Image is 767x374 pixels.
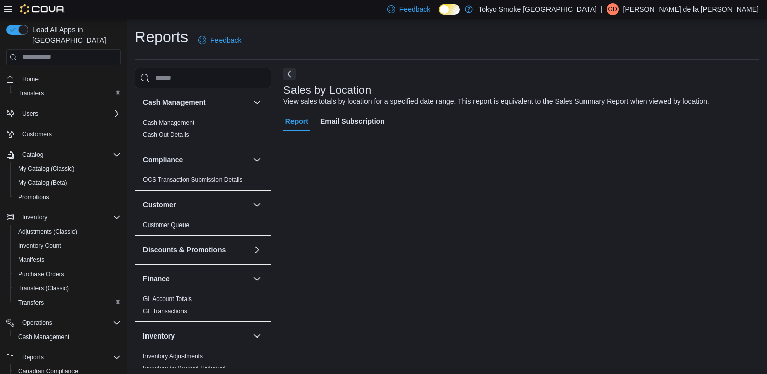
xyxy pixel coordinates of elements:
[14,191,53,203] a: Promotions
[18,165,75,173] span: My Catalog (Classic)
[143,307,187,315] span: GL Transactions
[608,3,617,15] span: Gd
[18,211,51,223] button: Inventory
[143,274,170,284] h3: Finance
[14,296,48,309] a: Transfers
[14,226,81,238] a: Adjustments (Classic)
[14,282,121,294] span: Transfers (Classic)
[14,268,68,280] a: Purchase Orders
[14,87,48,99] a: Transfers
[251,96,263,108] button: Cash Management
[10,176,125,190] button: My Catalog (Beta)
[143,352,203,360] span: Inventory Adjustments
[439,4,460,15] input: Dark Mode
[18,298,44,307] span: Transfers
[14,282,73,294] a: Transfers (Classic)
[18,333,69,341] span: Cash Management
[18,256,44,264] span: Manifests
[143,308,187,315] a: GL Transactions
[14,331,74,343] a: Cash Management
[143,221,189,229] a: Customer Queue
[10,253,125,267] button: Manifests
[143,176,243,183] a: OCS Transaction Submission Details
[135,117,271,145] div: Cash Management
[143,295,192,303] a: GL Account Totals
[2,106,125,121] button: Users
[143,364,226,372] span: Inventory by Product Historical
[14,191,121,203] span: Promotions
[18,242,61,250] span: Inventory Count
[135,293,271,321] div: Finance
[22,109,38,118] span: Users
[18,107,42,120] button: Users
[399,4,430,14] span: Feedback
[143,119,194,126] a: Cash Management
[251,199,263,211] button: Customer
[14,177,121,189] span: My Catalog (Beta)
[2,210,125,225] button: Inventory
[283,96,709,107] div: View sales totals by location for a specified date range. This report is equivalent to the Sales ...
[194,30,245,50] a: Feedback
[14,268,121,280] span: Purchase Orders
[20,4,65,14] img: Cova
[135,174,271,190] div: Compliance
[14,240,65,252] a: Inventory Count
[2,71,125,86] button: Home
[28,25,121,45] span: Load All Apps in [GEOGRAPHIC_DATA]
[601,3,603,15] p: |
[251,154,263,166] button: Compliance
[18,73,43,85] a: Home
[18,148,47,161] button: Catalog
[22,75,39,83] span: Home
[22,130,52,138] span: Customers
[143,274,249,284] button: Finance
[18,193,49,201] span: Promotions
[14,163,79,175] a: My Catalog (Classic)
[18,317,121,329] span: Operations
[14,226,121,238] span: Adjustments (Classic)
[143,331,175,341] h3: Inventory
[18,179,67,187] span: My Catalog (Beta)
[22,151,43,159] span: Catalog
[18,317,56,329] button: Operations
[143,200,176,210] h3: Customer
[283,68,296,80] button: Next
[10,162,125,176] button: My Catalog (Classic)
[10,281,125,295] button: Transfers (Classic)
[18,351,48,363] button: Reports
[143,131,189,138] a: Cash Out Details
[135,27,188,47] h1: Reports
[18,211,121,223] span: Inventory
[143,155,183,165] h3: Compliance
[283,84,372,96] h3: Sales by Location
[10,239,125,253] button: Inventory Count
[2,147,125,162] button: Catalog
[143,200,249,210] button: Customer
[18,284,69,292] span: Transfers (Classic)
[14,296,121,309] span: Transfers
[143,97,249,107] button: Cash Management
[14,163,121,175] span: My Catalog (Classic)
[251,244,263,256] button: Discounts & Promotions
[143,331,249,341] button: Inventory
[210,35,241,45] span: Feedback
[10,86,125,100] button: Transfers
[14,87,121,99] span: Transfers
[10,190,125,204] button: Promotions
[143,245,249,255] button: Discounts & Promotions
[607,3,619,15] div: Giuseppe de la Rosa
[143,353,203,360] a: Inventory Adjustments
[18,351,121,363] span: Reports
[2,127,125,141] button: Customers
[18,128,121,140] span: Customers
[10,225,125,239] button: Adjustments (Classic)
[143,176,243,184] span: OCS Transaction Submission Details
[18,72,121,85] span: Home
[14,331,121,343] span: Cash Management
[14,254,48,266] a: Manifests
[14,240,121,252] span: Inventory Count
[623,3,759,15] p: [PERSON_NAME] de la [PERSON_NAME]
